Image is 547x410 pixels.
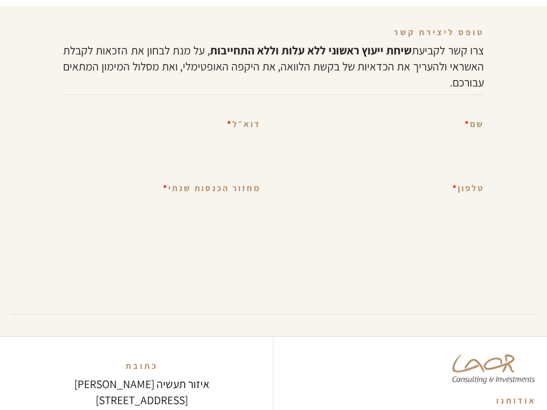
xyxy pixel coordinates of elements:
[54,361,230,370] div: כתובת
[168,183,261,194] strong: מחזור הכנסות שנתי
[63,42,483,90] div: צרו קשר לקביעת , על מנת לבחון את הזכאות לקבלת האשראי ולהעריך את הכדאיות של בקשת הלוואה, את היקפה ...
[63,116,261,132] label: דוא״ל
[290,396,536,405] div: אודותנו
[63,116,483,269] form: Consultation Form
[74,376,209,407] a: איזור תעשיה [PERSON_NAME][STREET_ADDRESS]
[451,353,536,386] img: Laor Consulting & Investments Logo
[210,43,412,58] strong: שיחת ייעוץ ראשוני ללא עלות וללא התחייבות
[286,116,484,132] label: שם
[286,180,484,196] label: טלפון
[63,28,483,37] div: טופס ליצירת קשר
